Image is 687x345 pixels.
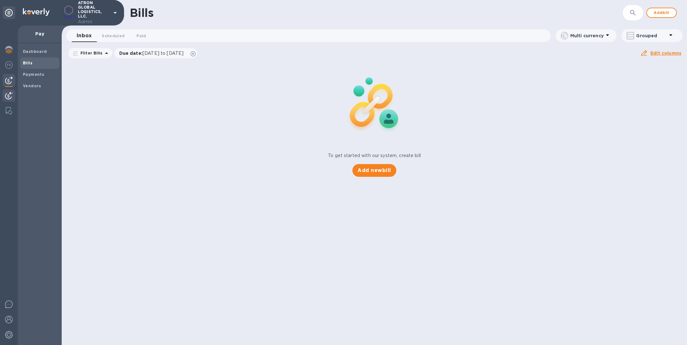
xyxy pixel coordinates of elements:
[78,1,110,25] p: ATRON GLOBAL LOGISTICS, LLC.
[130,6,153,19] h1: Bills
[328,152,421,159] p: To get started with our system, create bill
[119,50,187,56] p: Due date :
[646,8,677,18] button: Addbill
[23,83,41,88] b: Vendors
[78,50,103,56] p: Filter Bills
[3,6,15,19] div: Unpin categories
[636,32,667,39] p: Grouped
[114,48,198,58] div: Due date:[DATE] to [DATE]
[23,31,57,37] p: Pay
[23,72,44,77] b: Payments
[77,31,92,40] span: Inbox
[142,51,184,56] span: [DATE] to [DATE]
[136,32,146,39] span: Paid
[357,167,391,174] span: Add new bill
[352,164,396,177] button: Add newbill
[23,49,47,54] b: Dashboard
[570,32,604,39] p: Multi currency
[78,18,110,25] p: Admin
[102,32,125,39] span: Scheduled
[23,61,32,65] b: Bills
[5,61,13,69] img: Foreign exchange
[650,51,681,56] u: Edit columns
[652,9,671,17] span: Add bill
[23,8,50,16] img: Logo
